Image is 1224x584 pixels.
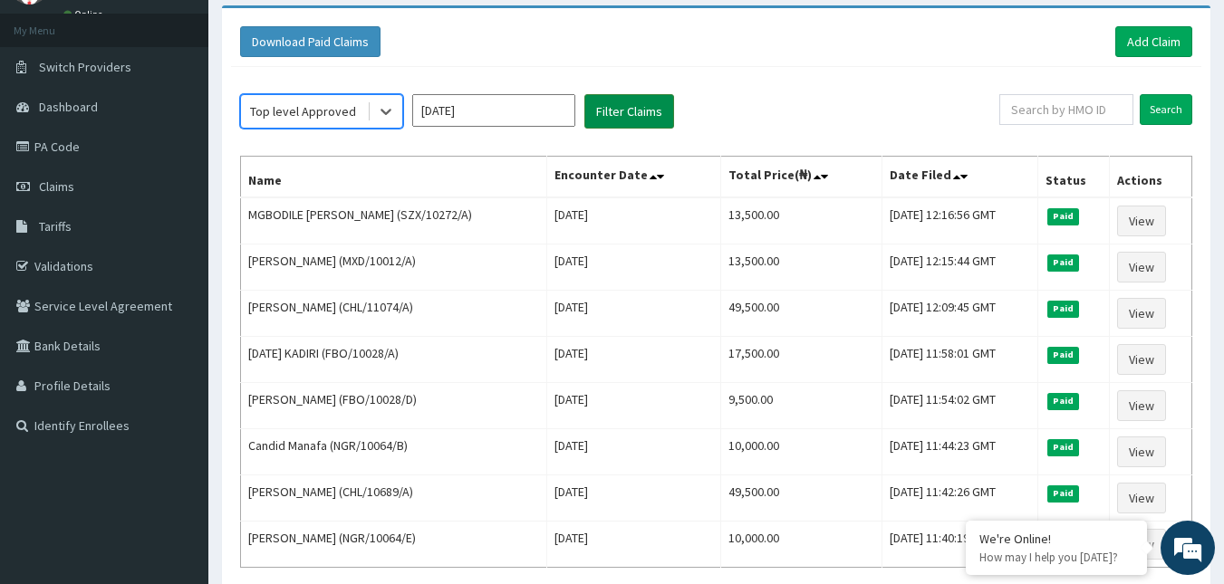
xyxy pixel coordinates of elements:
[882,197,1038,244] td: [DATE] 12:16:56 GMT
[39,218,72,235] span: Tariffs
[241,244,547,291] td: [PERSON_NAME] (MXD/10012/A)
[1110,157,1192,198] th: Actions
[94,101,304,125] div: Chat with us now
[721,475,882,522] td: 49,500.00
[979,550,1133,565] p: How may I help you today?
[39,99,98,115] span: Dashboard
[547,429,721,475] td: [DATE]
[547,383,721,429] td: [DATE]
[1117,252,1166,282] a: View
[1047,393,1080,409] span: Paid
[979,531,1133,547] div: We're Online!
[547,475,721,522] td: [DATE]
[721,244,882,291] td: 13,500.00
[1047,439,1080,455] span: Paid
[547,157,721,198] th: Encounter Date
[240,26,381,57] button: Download Paid Claims
[547,291,721,337] td: [DATE]
[1117,483,1166,513] a: View
[39,59,131,75] span: Switch Providers
[882,157,1038,198] th: Date Filed
[412,94,575,127] input: Select Month and Year
[1140,94,1192,125] input: Search
[1117,344,1166,375] a: View
[721,429,882,475] td: 10,000.00
[721,197,882,244] td: 13,500.00
[241,522,547,568] td: [PERSON_NAME] (NGR/10064/E)
[721,522,882,568] td: 10,000.00
[547,244,721,291] td: [DATE]
[241,475,547,522] td: [PERSON_NAME] (CHL/10689/A)
[547,522,721,568] td: [DATE]
[1117,390,1166,421] a: View
[241,383,547,429] td: [PERSON_NAME] (FBO/10028/D)
[1117,206,1166,236] a: View
[241,157,547,198] th: Name
[297,9,341,53] div: Minimize live chat window
[882,291,1038,337] td: [DATE] 12:09:45 GMT
[241,337,547,383] td: [DATE] KADIRI (FBO/10028/A)
[1037,157,1109,198] th: Status
[1117,436,1166,467] a: View
[882,522,1038,568] td: [DATE] 11:40:19 GMT
[9,390,345,454] textarea: Type your message and hit 'Enter'
[105,176,250,359] span: We're online!
[250,102,356,120] div: Top level Approved
[1047,485,1080,502] span: Paid
[1047,208,1080,225] span: Paid
[1115,26,1192,57] a: Add Claim
[63,8,107,21] a: Online
[882,244,1038,291] td: [DATE] 12:15:44 GMT
[241,197,547,244] td: MGBODILE [PERSON_NAME] (SZX/10272/A)
[547,197,721,244] td: [DATE]
[721,383,882,429] td: 9,500.00
[721,157,882,198] th: Total Price(₦)
[1047,347,1080,363] span: Paid
[1047,301,1080,317] span: Paid
[1117,298,1166,329] a: View
[34,91,73,136] img: d_794563401_company_1708531726252_794563401
[1047,254,1080,271] span: Paid
[882,475,1038,522] td: [DATE] 11:42:26 GMT
[882,337,1038,383] td: [DATE] 11:58:01 GMT
[584,94,674,129] button: Filter Claims
[721,337,882,383] td: 17,500.00
[547,337,721,383] td: [DATE]
[882,429,1038,475] td: [DATE] 11:44:23 GMT
[241,291,547,337] td: [PERSON_NAME] (CHL/11074/A)
[999,94,1133,125] input: Search by HMO ID
[721,291,882,337] td: 49,500.00
[241,429,547,475] td: Candid Manafa (NGR/10064/B)
[39,178,74,195] span: Claims
[882,383,1038,429] td: [DATE] 11:54:02 GMT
